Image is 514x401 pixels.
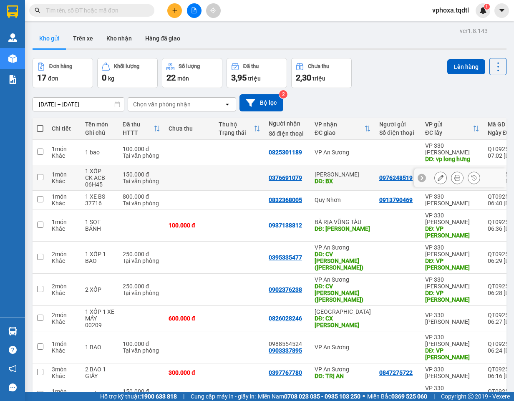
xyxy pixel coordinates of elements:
[141,393,177,400] strong: 1900 633 818
[46,6,144,15] input: Tìm tên, số ĐT hoặc mã đơn
[315,366,371,373] div: VP An Sương
[85,121,114,128] div: Tên món
[7,5,18,18] img: logo-vxr
[85,219,114,232] div: 1 SỌT BÁNH
[85,366,114,379] div: 2 BAO 1 GIẤY
[425,156,479,162] div: DĐ: vp long hưng
[169,315,210,322] div: 600.000 đ
[315,373,371,379] div: DĐ: TRỊ AN
[177,75,189,82] span: món
[102,73,106,83] span: 0
[108,75,114,82] span: kg
[169,125,210,132] div: Chưa thu
[379,369,413,376] div: 0847275722
[8,33,17,42] img: warehouse-icon
[85,344,114,351] div: 1 BAO
[52,251,77,257] div: 2 món
[191,392,256,401] span: Cung cấp máy in - giấy in:
[425,290,479,303] div: DĐ: VP LONG HƯNG
[269,254,302,261] div: 0395335477
[227,58,287,88] button: Đã thu3,95 triệu
[169,369,210,376] div: 300.000 đ
[231,73,247,83] span: 3,95
[52,388,77,395] div: 1 món
[52,312,77,318] div: 2 món
[269,222,302,229] div: 0937138812
[123,121,154,128] div: Đã thu
[114,63,139,69] div: Khối lượng
[123,388,160,395] div: 150.000 đ
[52,178,77,184] div: Khác
[52,318,77,325] div: Khác
[269,315,302,322] div: 0826028246
[52,125,77,132] div: Chi tiết
[434,171,447,184] div: Sửa đơn hàng
[118,118,164,140] th: Toggle SortBy
[308,63,329,69] div: Chưa thu
[52,347,77,354] div: Khác
[284,393,360,400] strong: 0708 023 035 - 0935 103 250
[269,120,306,127] div: Người nhận
[85,391,114,398] div: 1 XỐP
[100,392,177,401] span: Hỗ trợ kỹ thuật:
[52,225,77,232] div: Khác
[258,392,360,401] span: Miền Nam
[48,75,58,82] span: đơn
[162,58,222,88] button: Số lượng22món
[391,393,427,400] strong: 0369 525 060
[243,63,259,69] div: Đã thu
[296,73,311,83] span: 2,30
[425,347,479,361] div: DĐ: VP LONG HƯNG
[421,118,484,140] th: Toggle SortBy
[315,391,371,398] div: VP An Sương
[9,383,17,391] span: message
[269,369,302,376] div: 0397767780
[219,129,254,136] div: Trạng thái
[484,4,490,10] sup: 1
[8,327,17,335] img: warehouse-icon
[485,4,488,10] span: 1
[33,58,93,88] button: Đơn hàng17đơn
[187,3,202,18] button: file-add
[269,149,302,156] div: 0825301189
[425,366,479,379] div: VP 330 [PERSON_NAME]
[433,392,435,401] span: |
[33,98,124,111] input: Select a date range.
[214,118,265,140] th: Toggle SortBy
[85,286,114,293] div: 2 XỐP
[425,312,479,325] div: VP 330 [PERSON_NAME]
[315,344,371,351] div: VP An Sương
[97,58,158,88] button: Khối lượng0kg
[52,366,77,373] div: 3 món
[315,251,371,271] div: DĐ: CV LINH XUÂN(TOM)
[9,346,17,354] span: question-circle
[85,129,114,136] div: Ghi chú
[52,146,77,152] div: 1 món
[139,28,187,48] button: Hàng đã giao
[85,168,114,174] div: 1 XỐP
[52,219,77,225] div: 1 món
[123,178,160,184] div: Tại văn phòng
[379,391,413,398] div: 0988964694
[123,283,160,290] div: 250.000 đ
[269,340,306,347] div: 0988554524
[52,373,77,379] div: Khác
[123,171,160,178] div: 150.000 đ
[425,334,479,347] div: VP 330 [PERSON_NAME]
[379,121,417,128] div: Người gửi
[37,73,46,83] span: 17
[33,28,66,48] button: Kho gửi
[52,193,77,200] div: 1 món
[123,340,160,347] div: 100.000 đ
[123,200,160,207] div: Tại văn phòng
[425,212,479,225] div: VP 330 [PERSON_NAME]
[123,146,160,152] div: 100.000 đ
[8,75,17,84] img: solution-icon
[179,63,200,69] div: Số lượng
[425,385,479,398] div: VP 330 [PERSON_NAME]
[426,5,476,15] span: vphoxa.tqdtl
[52,171,77,178] div: 1 món
[210,8,216,13] span: aim
[269,286,302,293] div: 0902376238
[52,290,77,296] div: Khác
